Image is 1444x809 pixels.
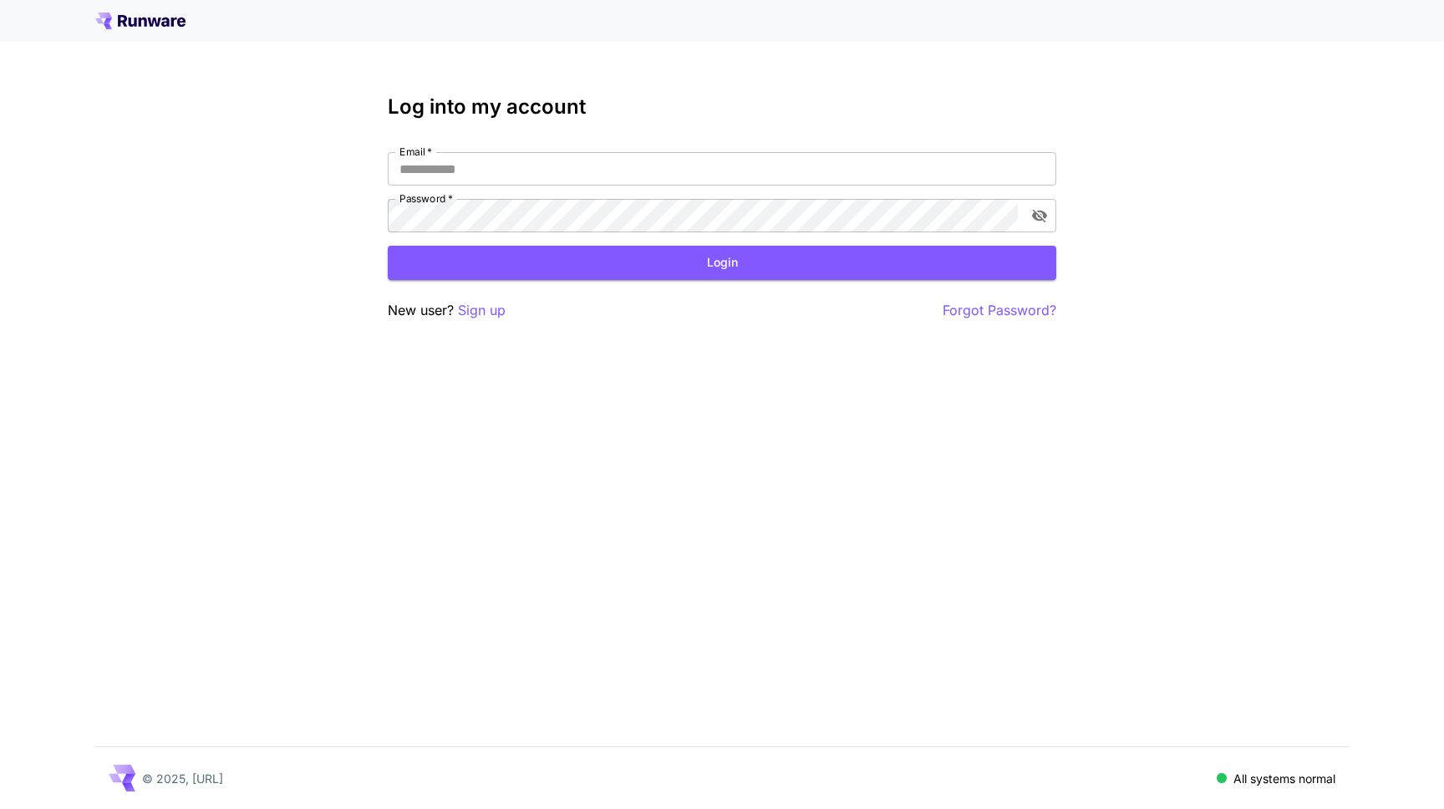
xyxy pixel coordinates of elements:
[399,145,432,159] label: Email
[458,300,506,321] button: Sign up
[1025,201,1055,231] button: toggle password visibility
[1233,770,1335,787] p: All systems normal
[388,95,1056,119] h3: Log into my account
[943,300,1056,321] button: Forgot Password?
[388,246,1056,280] button: Login
[399,191,453,206] label: Password
[388,300,506,321] p: New user?
[142,770,223,787] p: © 2025, [URL]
